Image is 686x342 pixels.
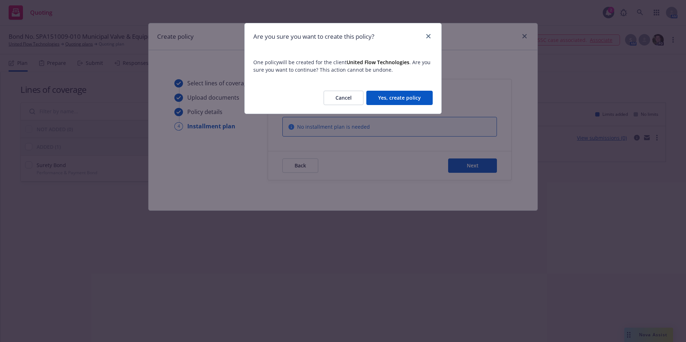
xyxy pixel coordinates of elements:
button: Yes, create policy [366,91,433,105]
a: close [424,32,433,41]
strong: United Flow Technologies [347,59,409,66]
button: Cancel [324,91,363,105]
span: One policy will be created for the client . Are you sure you want to continue? This action cannot... [253,58,433,73]
h1: Are you sure you want to create this policy? [253,32,374,41]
